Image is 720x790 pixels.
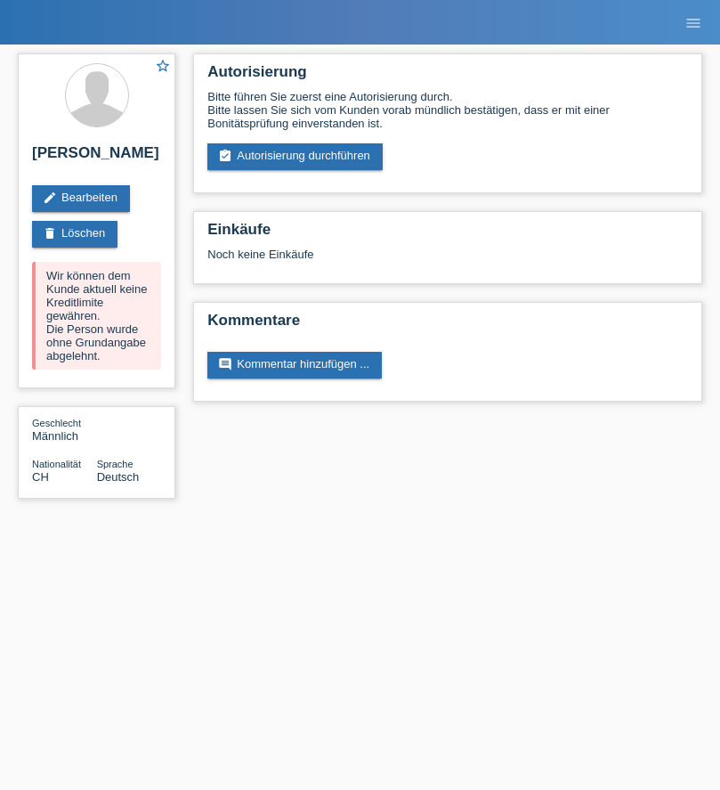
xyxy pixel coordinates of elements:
h2: Autorisierung [207,63,688,90]
i: star_border [155,58,171,74]
a: editBearbeiten [32,185,130,212]
div: Bitte führen Sie zuerst eine Autorisierung durch. Bitte lassen Sie sich vom Kunden vorab mündlich... [207,90,688,130]
h2: [PERSON_NAME] [32,144,161,171]
a: assignment_turned_inAutorisierung durchführen [207,143,383,170]
h2: Kommentare [207,312,688,338]
span: Sprache [97,459,133,469]
span: Geschlecht [32,418,81,428]
h2: Einkäufe [207,221,688,248]
a: menu [676,17,711,28]
a: commentKommentar hinzufügen ... [207,352,382,379]
div: Männlich [32,416,97,443]
span: Deutsch [97,470,140,484]
i: menu [684,14,702,32]
i: assignment_turned_in [218,149,232,163]
a: deleteLöschen [32,221,117,248]
div: Wir können dem Kunde aktuell keine Kreditlimite gewähren. Die Person wurde ohne Grundangabe abgel... [32,262,161,370]
i: edit [43,191,57,205]
span: Nationalität [32,459,81,469]
i: comment [218,357,232,371]
a: star_border [155,58,171,77]
i: delete [43,226,57,240]
div: Noch keine Einkäufe [207,248,688,274]
span: Schweiz [32,470,49,484]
